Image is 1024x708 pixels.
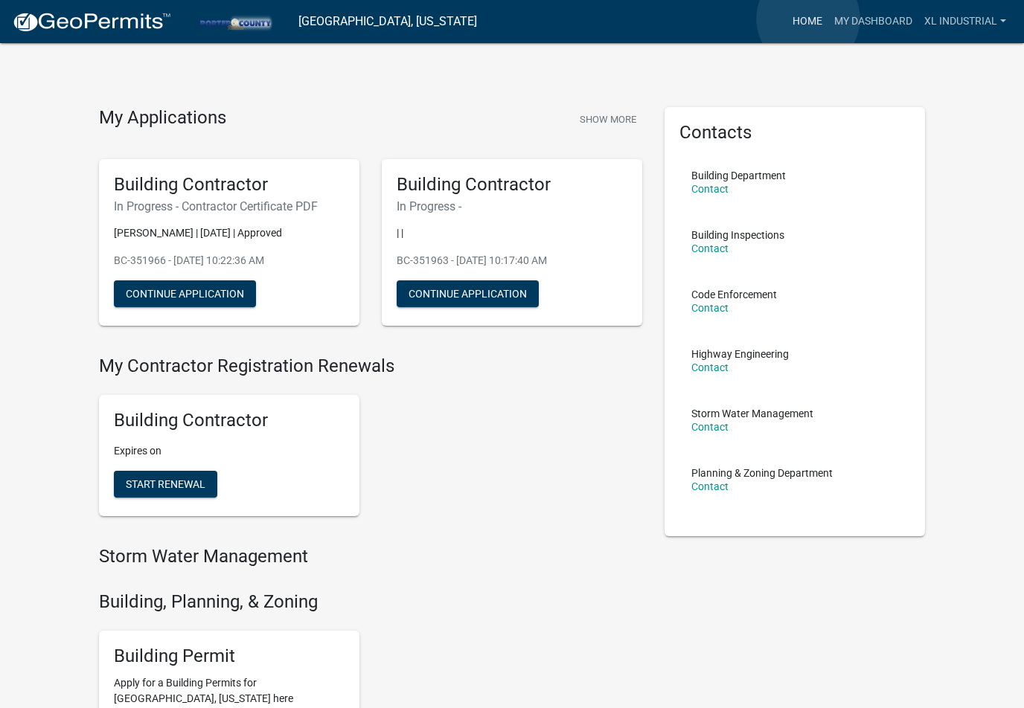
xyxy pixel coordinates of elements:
[99,591,642,613] h4: Building, Planning, & Zoning
[787,7,828,36] a: Home
[691,349,789,359] p: Highway Engineering
[99,355,642,377] h4: My Contractor Registration Renewals
[691,230,784,240] p: Building Inspections
[114,174,345,196] h5: Building Contractor
[114,410,345,431] h5: Building Contractor
[397,199,627,213] h6: In Progress -
[114,471,217,498] button: Start Renewal
[691,170,786,181] p: Building Department
[397,225,627,241] p: | |
[691,361,729,373] a: Contact
[99,546,642,567] h4: Storm Water Management
[298,9,477,34] a: [GEOGRAPHIC_DATA], [US_STATE]
[918,7,1012,36] a: XL Industrial
[114,253,345,268] p: BC-351966 - [DATE] 10:22:36 AM
[397,280,539,307] button: Continue Application
[397,174,627,196] h5: Building Contractor
[99,355,642,528] wm-registration-list-section: My Contractor Registration Renewals
[114,646,345,667] h5: Building Permit
[679,122,910,144] h5: Contacts
[114,199,345,213] h6: In Progress - Contractor Certificate PDF
[691,242,729,254] a: Contact
[691,289,777,300] p: Code Enforcement
[397,253,627,268] p: BC-351963 - [DATE] 10:17:40 AM
[691,302,729,314] a: Contact
[183,11,287,31] img: Porter County, Indiana
[114,225,345,241] p: [PERSON_NAME] | [DATE] | Approved
[114,443,345,459] p: Expires on
[126,478,205,490] span: Start Renewal
[691,468,833,478] p: Planning & Zoning Department
[691,480,729,492] a: Contact
[99,107,226,129] h4: My Applications
[574,107,642,132] button: Show More
[114,280,256,307] button: Continue Application
[691,408,813,419] p: Storm Water Management
[691,183,729,195] a: Contact
[691,421,729,433] a: Contact
[828,7,918,36] a: My Dashboard
[114,675,345,707] p: Apply for a Building Permits for [GEOGRAPHIC_DATA], [US_STATE] here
